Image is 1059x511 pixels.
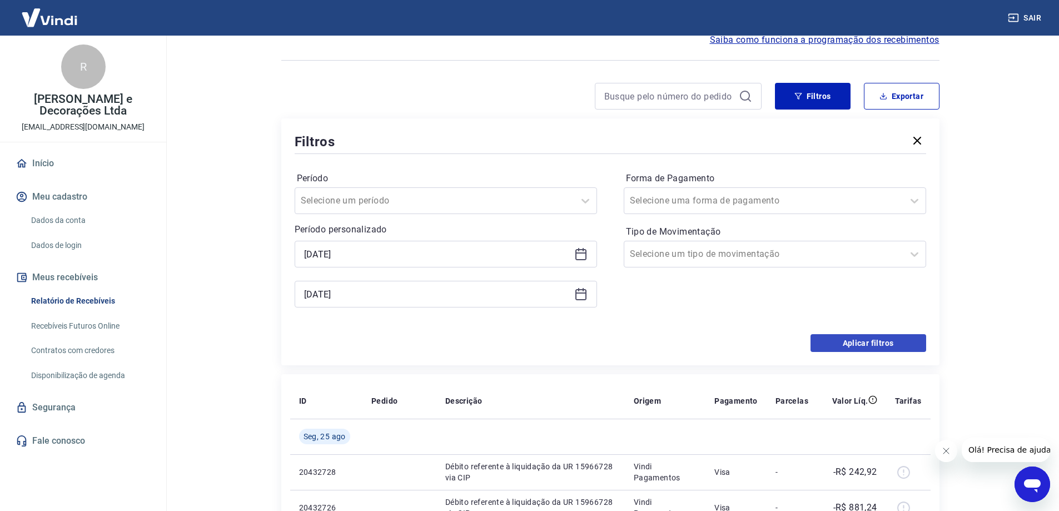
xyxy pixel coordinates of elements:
div: R [61,44,106,89]
button: Exportar [864,83,939,110]
img: Vindi [13,1,86,34]
p: Pagamento [714,395,758,406]
a: Início [13,151,153,176]
button: Sair [1006,8,1046,28]
p: Débito referente à liquidação da UR 15966728 via CIP [445,461,616,483]
iframe: Botão para abrir a janela de mensagens [1015,467,1050,502]
a: Dados da conta [27,209,153,232]
p: [PERSON_NAME] e Decorações Ltda [9,93,157,117]
button: Filtros [775,83,851,110]
p: Valor Líq. [832,395,868,406]
input: Data final [304,286,570,302]
p: Visa [714,467,758,478]
p: Período personalizado [295,223,597,236]
p: Pedido [371,395,397,406]
span: Seg, 25 ago [304,431,346,442]
a: Segurança [13,395,153,420]
button: Meus recebíveis [13,265,153,290]
p: [EMAIL_ADDRESS][DOMAIN_NAME] [22,121,145,133]
label: Forma de Pagamento [626,172,924,185]
p: - [775,467,808,478]
a: Saiba como funciona a programação dos recebimentos [710,33,939,47]
button: Aplicar filtros [811,334,926,352]
a: Recebíveis Futuros Online [27,315,153,338]
a: Relatório de Recebíveis [27,290,153,312]
a: Fale conosco [13,429,153,453]
p: Tarifas [895,395,922,406]
label: Tipo de Movimentação [626,225,924,239]
iframe: Mensagem da empresa [962,438,1050,462]
input: Busque pelo número do pedido [604,88,734,105]
p: -R$ 242,92 [833,465,877,479]
p: Vindi Pagamentos [634,461,697,483]
p: ID [299,395,307,406]
label: Período [297,172,595,185]
p: 20432728 [299,467,354,478]
p: Parcelas [775,395,808,406]
a: Dados de login [27,234,153,257]
a: Contratos com credores [27,339,153,362]
input: Data inicial [304,246,570,262]
p: Descrição [445,395,483,406]
p: Origem [634,395,661,406]
iframe: Fechar mensagem [935,440,957,462]
span: Olá! Precisa de ajuda? [7,8,93,17]
a: Disponibilização de agenda [27,364,153,387]
h5: Filtros [295,133,336,151]
button: Meu cadastro [13,185,153,209]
